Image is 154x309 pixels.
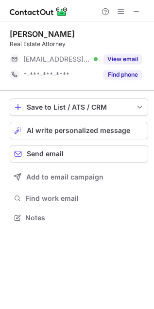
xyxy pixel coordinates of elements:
[27,103,131,111] div: Save to List / ATS / CRM
[23,55,90,64] span: [EMAIL_ADDRESS][DOMAIN_NAME]
[10,6,68,17] img: ContactOut v5.3.10
[26,173,103,181] span: Add to email campaign
[10,122,148,139] button: AI write personalized message
[25,213,144,222] span: Notes
[10,40,148,49] div: Real Estate Attorney
[27,127,130,134] span: AI write personalized message
[103,70,142,80] button: Reveal Button
[10,29,75,39] div: [PERSON_NAME]
[27,150,64,158] span: Send email
[10,145,148,163] button: Send email
[103,54,142,64] button: Reveal Button
[25,194,144,203] span: Find work email
[10,192,148,205] button: Find work email
[10,98,148,116] button: save-profile-one-click
[10,211,148,225] button: Notes
[10,168,148,186] button: Add to email campaign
